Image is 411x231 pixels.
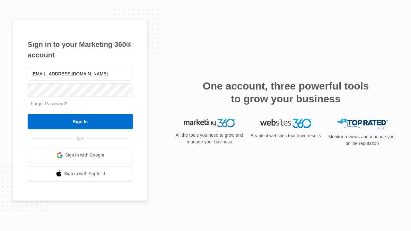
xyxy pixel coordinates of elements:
[326,133,398,147] p: Monitor reviews and manage your online reputation
[250,133,322,139] p: Beautiful websites that drive results
[73,135,88,142] span: OR
[31,101,67,106] a: Forgot Password?
[28,67,133,81] input: Email
[28,166,133,182] a: Sign in with Apple Id
[65,152,104,158] span: Sign in with Google
[28,114,133,129] input: Sign In
[28,148,133,163] a: Sign in with Google
[201,80,371,105] h2: One account, three powerful tools to grow your business
[173,132,245,145] p: All the tools you need to grow and manage your business
[184,119,235,128] img: Marketing 360
[337,119,388,129] img: Top Rated Local
[260,119,311,128] img: Websites 360
[28,39,133,60] h1: Sign in to your Marketing 360® account
[64,170,105,177] span: Sign in with Apple Id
